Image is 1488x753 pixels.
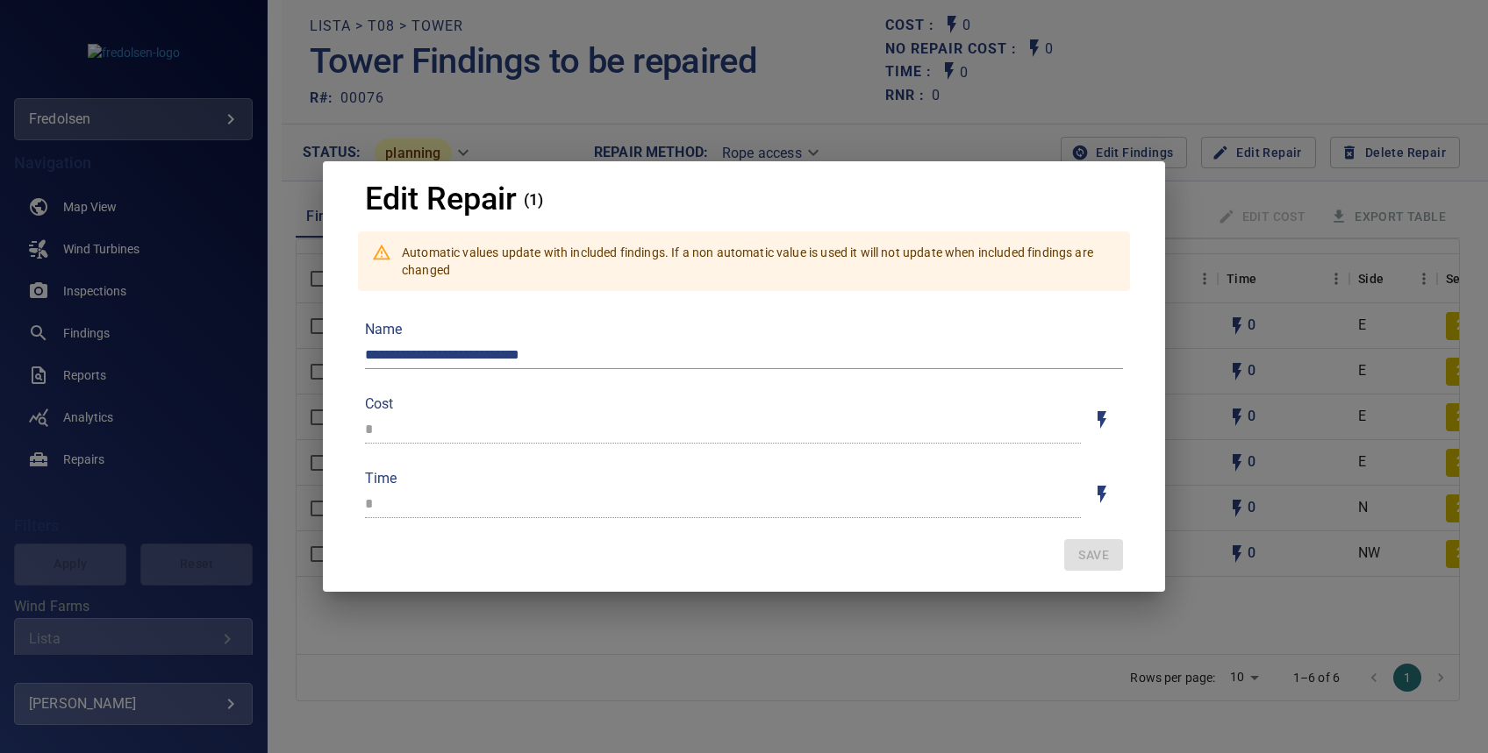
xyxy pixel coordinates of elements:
h4: (1) [524,191,543,209]
button: Toggle auto/manual values [1081,399,1123,441]
h1: Edit Repair [365,182,517,217]
label: Time [365,472,1081,486]
div: Automatic values update with included findings. If a non automatic value is used it will not upda... [402,237,1116,286]
button: Toggle auto/manual time [1081,473,1123,515]
label: Cost [365,397,1081,411]
label: Name [365,323,1123,337]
